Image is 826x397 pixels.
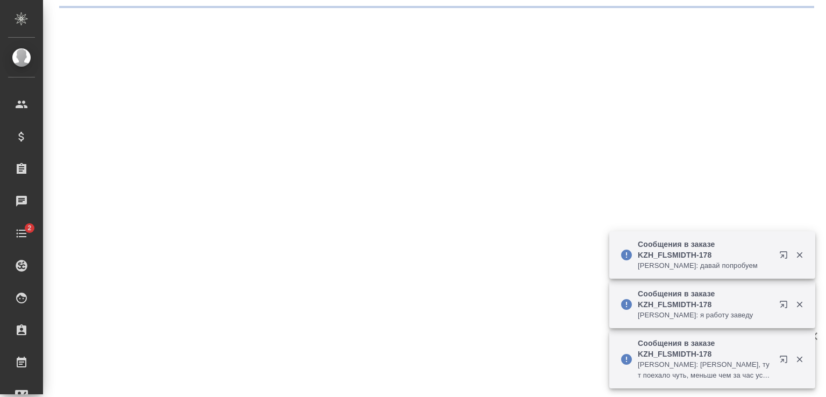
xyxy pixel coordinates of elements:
a: 2 [3,220,40,247]
button: Открыть в новой вкладке [773,349,799,374]
button: Открыть в новой вкладке [773,244,799,270]
button: Открыть в новой вкладке [773,294,799,320]
button: Закрыть [788,355,810,364]
p: Сообщения в заказе KZH_FLSMIDTH-178 [638,239,772,260]
p: [PERSON_NAME]: давай попробуем [638,260,772,271]
p: Сообщения в заказе KZH_FLSMIDTH-178 [638,338,772,359]
p: Сообщения в заказе KZH_FLSMIDTH-178 [638,288,772,310]
span: 2 [21,223,38,233]
button: Закрыть [788,300,810,309]
button: Закрыть [788,250,810,260]
p: [PERSON_NAME]: я работу заведу [638,310,772,321]
p: [PERSON_NAME]: [PERSON_NAME], тут поехало чуть, меньше чем за час успеем? [URL][DOMAIN_NAME] [638,359,772,381]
